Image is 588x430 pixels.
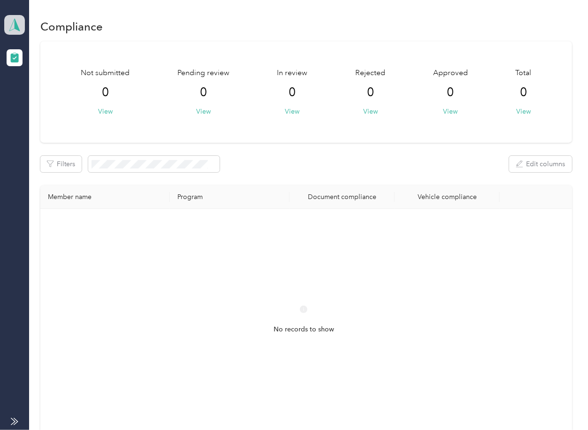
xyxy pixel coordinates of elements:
[509,156,572,172] button: Edit columns
[177,68,229,79] span: Pending review
[277,68,308,79] span: In review
[297,193,387,201] div: Document compliance
[200,85,207,100] span: 0
[516,107,531,116] button: View
[289,85,296,100] span: 0
[102,85,109,100] span: 0
[40,156,82,172] button: Filters
[170,185,290,209] th: Program
[433,68,468,79] span: Approved
[98,107,113,116] button: View
[402,193,492,201] div: Vehicle compliance
[363,107,378,116] button: View
[367,85,374,100] span: 0
[285,107,300,116] button: View
[520,85,527,100] span: 0
[516,68,532,79] span: Total
[81,68,130,79] span: Not submitted
[274,324,334,335] span: No records to show
[535,377,588,430] iframe: Everlance-gr Chat Button Frame
[40,22,103,31] h1: Compliance
[447,85,454,100] span: 0
[355,68,385,79] span: Rejected
[443,107,458,116] button: View
[196,107,211,116] button: View
[40,185,169,209] th: Member name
